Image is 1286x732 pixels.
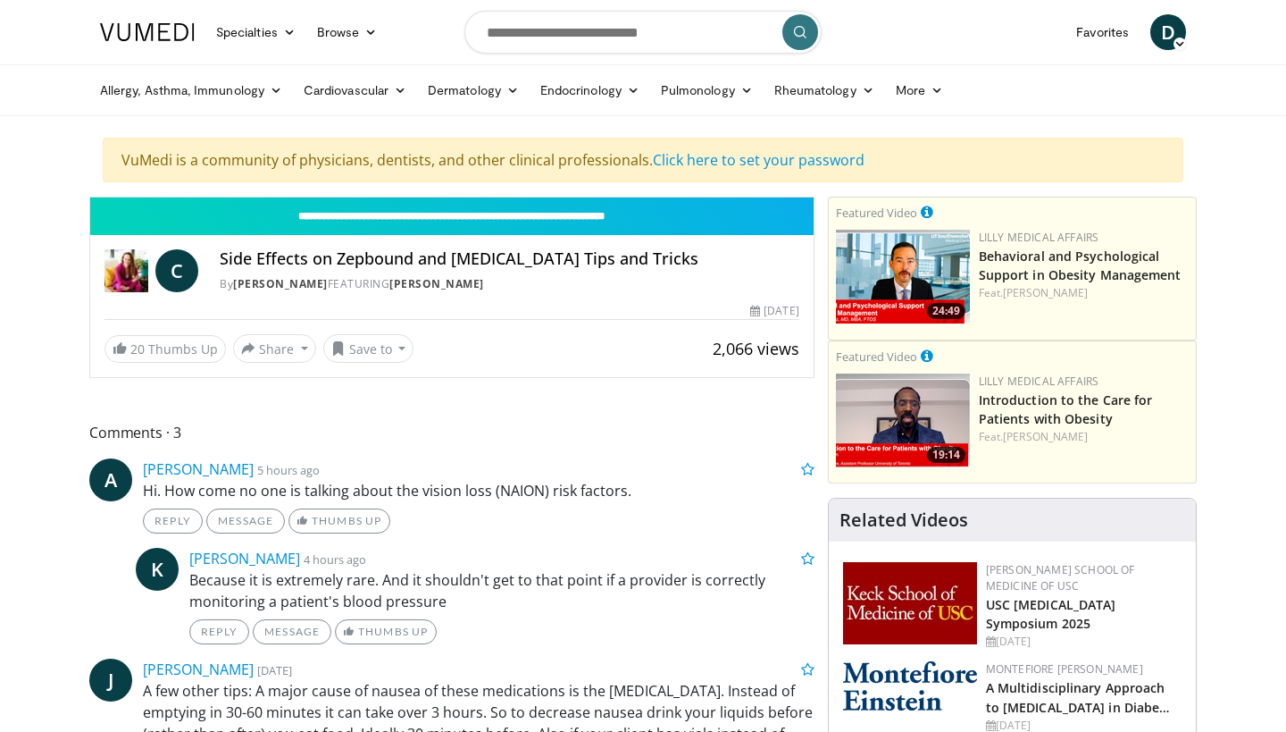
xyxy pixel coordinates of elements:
[979,248,1182,283] a: Behavioral and Psychological Support in Obesity Management
[205,14,306,50] a: Specialties
[89,659,132,702] a: J
[1003,285,1088,300] a: [PERSON_NAME]
[189,549,300,568] a: [PERSON_NAME]
[253,619,331,644] a: Message
[979,374,1099,389] a: Lilly Medical Affairs
[986,679,1171,715] a: A Multidisciplinary Approach to [MEDICAL_DATA] in Diabe…
[764,72,885,108] a: Rheumatology
[843,562,977,644] img: 7b941f1f-d101-407a-8bfa-07bd47db01ba.png.150x105_q85_autocrop_double_scale_upscale_version-0.2.jpg
[839,509,968,531] h4: Related Videos
[323,334,414,363] button: Save to
[143,660,254,679] a: [PERSON_NAME]
[836,205,917,221] small: Featured Video
[143,509,203,534] a: Reply
[306,14,388,50] a: Browse
[304,551,366,568] small: 4 hours ago
[836,374,970,467] a: 19:14
[136,548,179,591] a: K
[986,634,1182,650] div: [DATE]
[257,462,320,478] small: 5 hours ago
[103,138,1183,182] div: VuMedi is a community of physicians, dentists, and other clinical professionals.
[104,335,226,363] a: 20 Thumbs Up
[843,661,977,711] img: b0142b4c-93a1-4b58-8f91-5265c282693c.png.150x105_q85_autocrop_double_scale_upscale_version-0.2.png
[979,429,1189,445] div: Feat.
[836,374,970,467] img: acc2e291-ced4-4dd5-b17b-d06994da28f3.png.150x105_q85_crop-smart_upscale.png
[927,447,965,463] span: 19:14
[986,661,1143,677] a: Montefiore [PERSON_NAME]
[335,619,436,644] a: Thumbs Up
[979,391,1153,427] a: Introduction to the Care for Patients with Obesity
[885,72,954,108] a: More
[464,11,822,54] input: Search topics, interventions
[206,509,285,534] a: Message
[233,334,316,363] button: Share
[650,72,764,108] a: Pulmonology
[130,341,145,358] span: 20
[750,303,798,319] div: [DATE]
[1150,14,1186,50] a: D
[257,662,292,678] small: [DATE]
[389,276,484,291] a: [PERSON_NAME]
[288,509,389,534] a: Thumbs Up
[89,421,814,444] span: Comments 3
[104,249,148,292] img: Dr. Carolynn Francavilla
[220,249,798,269] h4: Side Effects on Zepbound and [MEDICAL_DATA] Tips and Tricks
[836,230,970,324] a: 24:49
[986,596,1116,632] a: USC [MEDICAL_DATA] Symposium 2025
[927,303,965,319] span: 24:49
[89,72,293,108] a: Allergy, Asthma, Immunology
[653,150,864,170] a: Click here to set your password
[836,349,917,365] small: Featured Video
[979,285,1189,301] div: Feat.
[143,480,814,501] p: Hi. How come no one is talking about the vision loss (NAION) risk factors.
[836,230,970,324] img: ba3304f6-7838-4e41-9c0f-2e31ebde6754.png.150x105_q85_crop-smart_upscale.png
[189,619,249,644] a: Reply
[713,338,799,359] span: 2,066 views
[189,569,814,612] p: Because it is extremely rare. And it shouldn't get to that point if a provider is correctly monit...
[293,72,417,108] a: Cardiovascular
[89,459,132,501] a: A
[143,459,254,479] a: [PERSON_NAME]
[220,276,798,292] div: By FEATURING
[986,562,1135,593] a: [PERSON_NAME] School of Medicine of USC
[530,72,650,108] a: Endocrinology
[1003,429,1088,444] a: [PERSON_NAME]
[100,23,195,41] img: VuMedi Logo
[233,276,328,291] a: [PERSON_NAME]
[417,72,530,108] a: Dermatology
[155,249,198,292] a: C
[979,230,1099,245] a: Lilly Medical Affairs
[1065,14,1140,50] a: Favorites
